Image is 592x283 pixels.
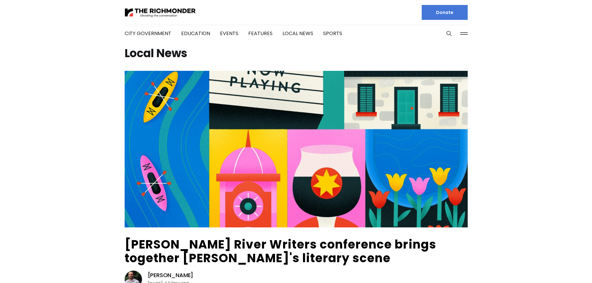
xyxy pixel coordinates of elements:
[148,272,194,279] a: [PERSON_NAME]
[248,30,273,37] a: Features
[220,30,238,37] a: Events
[125,48,468,58] h1: Local News
[422,5,468,20] a: Donate
[125,236,436,266] a: [PERSON_NAME] River Writers conference brings together [PERSON_NAME]'s literary scene
[323,30,342,37] a: Sports
[125,30,171,37] a: City Government
[282,30,313,37] a: Local News
[444,29,454,38] button: Search this site
[125,7,196,18] img: The Richmonder
[181,30,210,37] a: Education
